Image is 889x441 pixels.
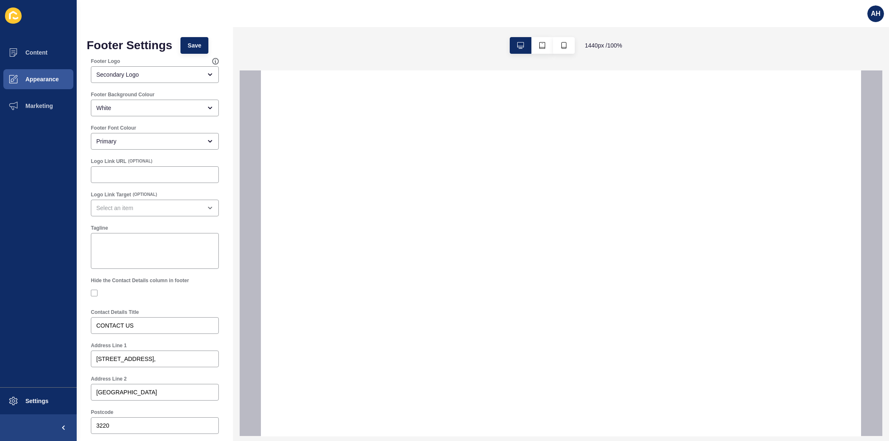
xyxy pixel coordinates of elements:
[91,191,131,198] label: Logo Link Target
[91,58,120,65] label: Footer Logo
[128,158,152,164] span: (OPTIONAL)
[91,91,155,98] label: Footer Background Colour
[180,37,208,54] button: Save
[91,342,127,349] label: Address Line 1
[87,41,172,50] h1: Footer Settings
[91,309,139,316] label: Contact Details Title
[91,376,127,382] label: Address Line 2
[91,100,219,116] div: open menu
[91,409,113,416] label: Postcode
[585,41,622,50] span: 1440 px / 100 %
[91,66,219,83] div: open menu
[91,133,219,150] div: open menu
[91,225,108,231] label: Tagline
[871,10,880,18] span: AH
[133,192,157,198] span: (OPTIONAL)
[91,125,136,131] label: Footer Font Colour
[91,200,219,216] div: open menu
[188,41,201,50] span: Save
[91,158,126,165] label: Logo Link URL
[91,277,189,284] label: Hide the Contact Details column in footer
